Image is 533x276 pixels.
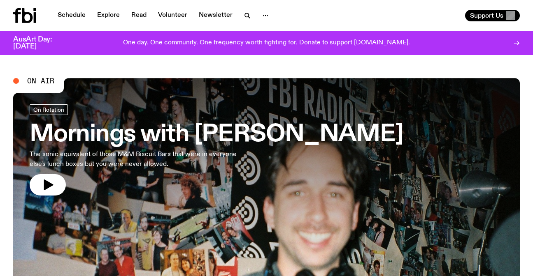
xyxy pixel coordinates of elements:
[470,12,503,19] span: Support Us
[123,39,410,47] p: One day. One community. One frequency worth fighting for. Donate to support [DOMAIN_NAME].
[33,106,64,113] span: On Rotation
[465,10,520,21] button: Support Us
[13,36,66,50] h3: AusArt Day: [DATE]
[30,104,403,195] a: Mornings with [PERSON_NAME]The sonic equivalent of those M&M Biscuit Bars that were in everyone e...
[92,10,125,21] a: Explore
[30,149,240,169] p: The sonic equivalent of those M&M Biscuit Bars that were in everyone else's lunch boxes but you w...
[30,104,68,115] a: On Rotation
[194,10,237,21] a: Newsletter
[30,123,403,146] h3: Mornings with [PERSON_NAME]
[27,77,54,85] span: On Air
[126,10,151,21] a: Read
[153,10,192,21] a: Volunteer
[53,10,91,21] a: Schedule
